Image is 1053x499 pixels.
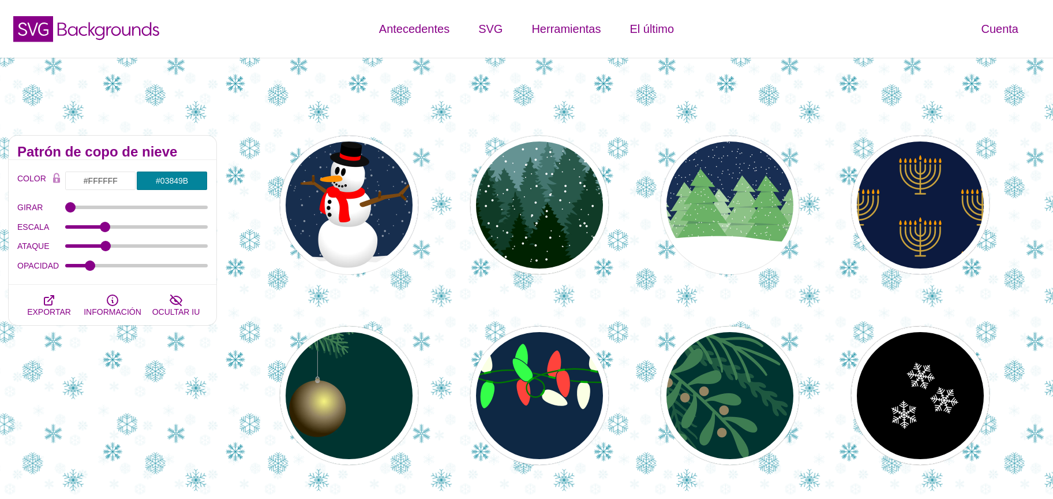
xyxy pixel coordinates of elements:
[84,307,141,316] font: INFORMACIÓN
[629,23,674,35] font: El último
[470,326,609,465] button: Luces navideñas dibujadas en arte vectorial
[17,222,49,232] font: ESCALA
[280,136,418,274] button: Muñeco de nieve de arte vectorial con sombrero negro, brazos de rama y nariz de zanahoria
[17,261,59,270] font: OPACIDAD
[48,171,65,187] button: Bloqueo de color
[661,136,799,274] button: Pinos de estilo vectorial en una escena nevada
[152,307,200,316] font: OCULTAR IU
[17,241,50,251] font: ATAQUE
[365,12,464,46] a: Antecedentes
[517,12,615,46] a: Herramientas
[144,285,208,325] button: OCULTAR IU
[531,23,601,35] font: Herramientas
[81,285,144,325] button: INFORMACIÓN
[464,12,517,46] a: SVG
[17,203,43,212] font: GIRAR
[280,326,418,465] button: Adorno de árbol dorado colgado de una rama de pino en vector
[17,174,46,183] font: COLOR
[615,12,688,46] a: El último
[661,326,799,465] button: varias plantas vectoras
[981,23,1018,35] font: Cuenta
[966,12,1033,46] a: Cuenta
[470,136,609,274] button: Árboles forestales vectoriales que se desvanecen en la niebla nevada
[851,326,990,465] button: copos de nieve blancos sobre fondo negro
[17,285,81,325] button: EXPORTAR
[851,136,990,274] button: Menorás vectoriales en cuadrícula alterna sobre fondo azul oscuro
[478,23,503,35] font: SVG
[27,307,71,316] font: EXPORTAR
[379,23,449,35] font: Antecedentes
[17,144,177,159] font: Patrón de copo de nieve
